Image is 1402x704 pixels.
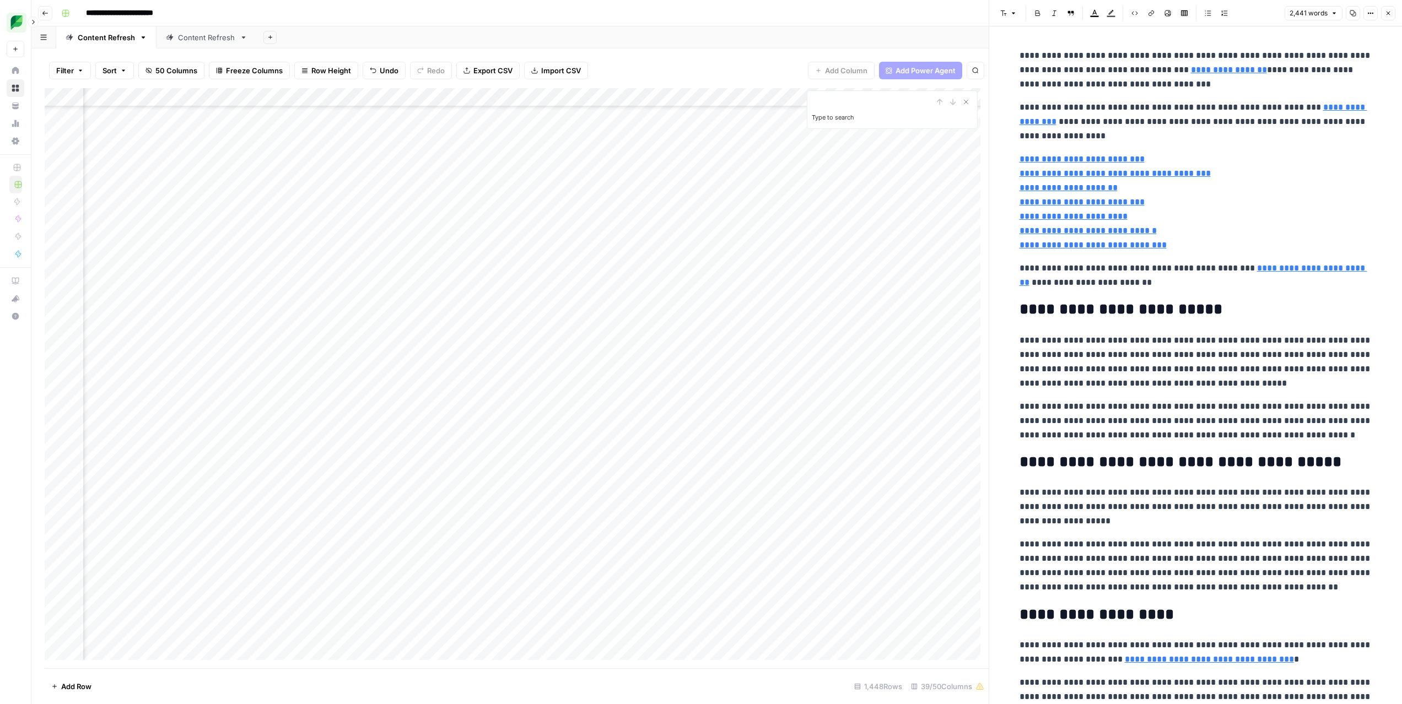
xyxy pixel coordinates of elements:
[850,678,907,695] div: 1,448 Rows
[178,32,235,43] div: Content Refresh
[7,307,24,325] button: Help + Support
[7,9,24,36] button: Workspace: SproutSocial
[7,290,24,307] button: What's new?
[7,272,24,290] a: AirOps Academy
[456,62,520,79] button: Export CSV
[1290,8,1328,18] span: 2,441 words
[155,65,197,76] span: 50 Columns
[78,32,135,43] div: Content Refresh
[825,65,867,76] span: Add Column
[56,65,74,76] span: Filter
[61,681,91,692] span: Add Row
[410,62,452,79] button: Redo
[380,65,398,76] span: Undo
[7,132,24,150] a: Settings
[907,678,989,695] div: 39/50 Columns
[959,95,973,109] button: Close Search
[49,62,91,79] button: Filter
[103,65,117,76] span: Sort
[7,62,24,79] a: Home
[879,62,962,79] button: Add Power Agent
[45,678,98,695] button: Add Row
[896,65,956,76] span: Add Power Agent
[808,62,875,79] button: Add Column
[138,62,204,79] button: 50 Columns
[209,62,290,79] button: Freeze Columns
[473,65,513,76] span: Export CSV
[363,62,406,79] button: Undo
[157,26,257,48] a: Content Refresh
[7,115,24,132] a: Usage
[524,62,588,79] button: Import CSV
[95,62,134,79] button: Sort
[56,26,157,48] a: Content Refresh
[427,65,445,76] span: Redo
[7,79,24,97] a: Browse
[226,65,283,76] span: Freeze Columns
[294,62,358,79] button: Row Height
[7,13,26,33] img: SproutSocial Logo
[311,65,351,76] span: Row Height
[812,113,854,121] label: Type to search
[1285,6,1342,20] button: 2,441 words
[7,97,24,115] a: Your Data
[541,65,581,76] span: Import CSV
